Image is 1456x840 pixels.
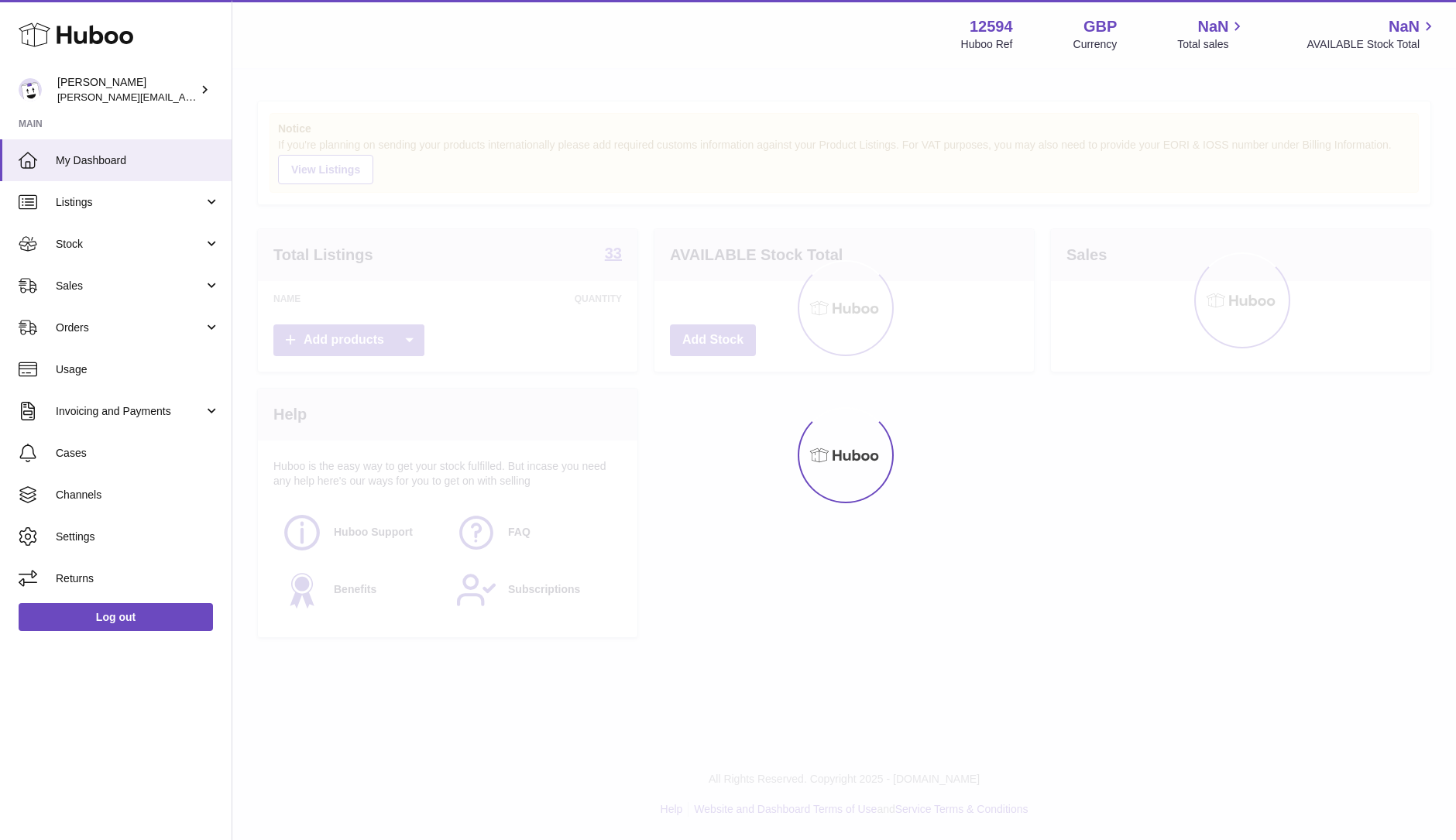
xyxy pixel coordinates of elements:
[56,530,220,544] span: Settings
[57,75,197,105] div: [PERSON_NAME]
[1197,16,1228,37] span: NaN
[1073,37,1118,52] div: Currency
[56,321,204,335] span: Orders
[56,488,220,502] span: Channels
[56,446,220,461] span: Cases
[56,571,220,586] span: Returns
[56,279,204,293] span: Sales
[1083,16,1117,37] strong: GBP
[970,16,1013,37] strong: 12594
[1307,16,1437,52] a: NaN AVAILABLE Stock Total
[1177,16,1246,52] a: NaN Total sales
[57,91,311,103] span: [PERSON_NAME][EMAIL_ADDRESS][DOMAIN_NAME]
[19,603,213,631] a: Log out
[961,37,1013,52] div: Huboo Ref
[1307,37,1437,52] span: AVAILABLE Stock Total
[19,78,42,101] img: owen@wearemakewaves.com
[56,362,220,377] span: Usage
[1177,37,1246,52] span: Total sales
[1389,16,1420,37] span: NaN
[56,404,204,419] span: Invoicing and Payments
[56,195,204,210] span: Listings
[56,153,220,168] span: My Dashboard
[56,237,204,252] span: Stock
